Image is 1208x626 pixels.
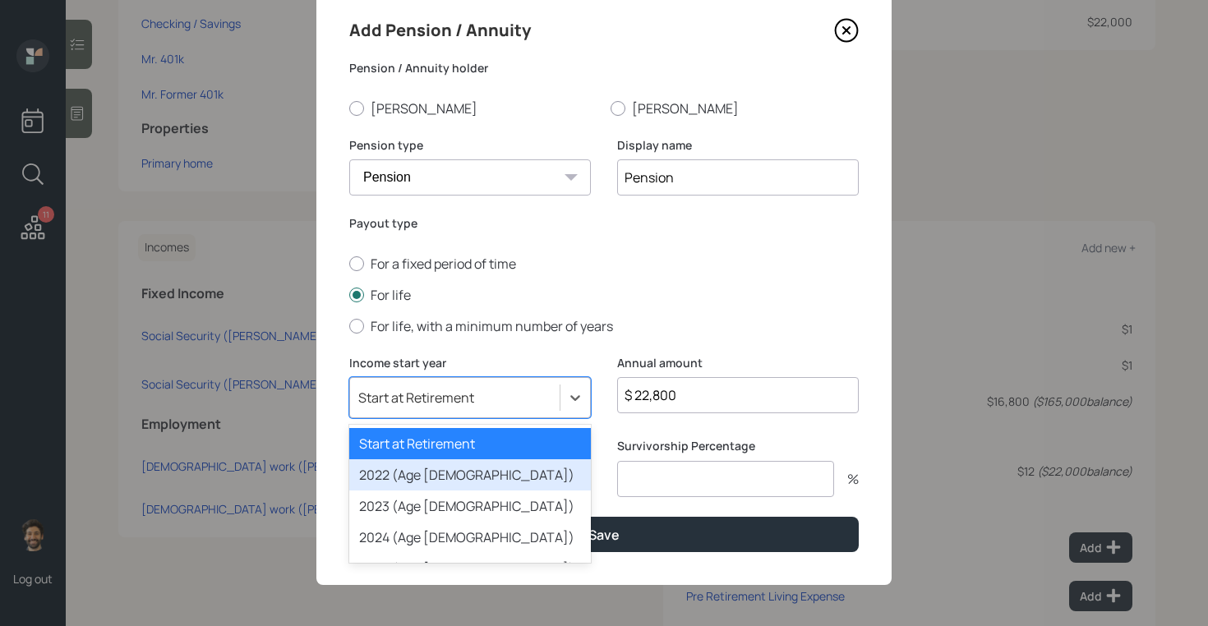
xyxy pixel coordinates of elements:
label: [PERSON_NAME] [611,99,859,117]
label: Income start year [349,355,591,371]
label: Pension / Annuity holder [349,60,859,76]
label: For life, with a minimum number of years [349,317,859,335]
div: 2022 (Age [DEMOGRAPHIC_DATA]) [349,459,591,490]
div: Start at Retirement [358,389,474,407]
div: 2023 (Age [DEMOGRAPHIC_DATA]) [349,490,591,522]
div: Start at Retirement [349,428,591,459]
button: Save [349,517,859,552]
div: 2025 (Age [DEMOGRAPHIC_DATA]) [349,553,591,584]
div: Save [588,526,620,544]
div: 2024 (Age [DEMOGRAPHIC_DATA]) [349,522,591,553]
label: Survivorship Percentage [617,438,859,454]
h4: Add Pension / Annuity [349,17,531,44]
label: Pension type [349,137,591,154]
label: For a fixed period of time [349,255,859,273]
label: Annual amount [617,355,859,371]
label: Payout type [349,215,859,232]
label: [PERSON_NAME] [349,99,597,117]
div: % [834,472,859,486]
label: For life [349,286,859,304]
label: Display name [617,137,859,154]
